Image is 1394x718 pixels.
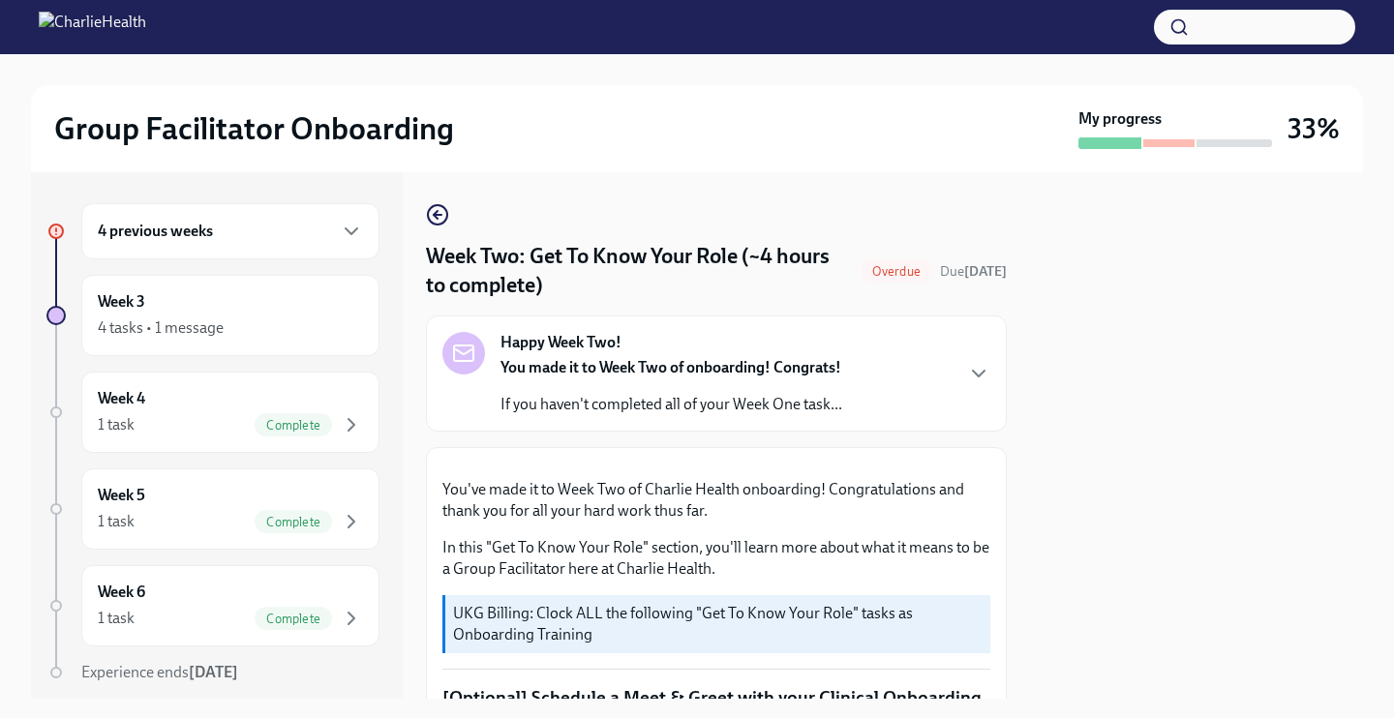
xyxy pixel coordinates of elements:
[54,109,454,148] h2: Group Facilitator Onboarding
[98,317,224,339] div: 4 tasks • 1 message
[39,12,146,43] img: CharlieHealth
[861,264,932,279] span: Overdue
[98,511,135,532] div: 1 task
[500,394,842,415] p: If you haven't completed all of your Week One task...
[81,203,379,259] div: 4 previous weeks
[189,663,238,681] strong: [DATE]
[98,388,145,409] h6: Week 4
[964,263,1007,280] strong: [DATE]
[255,515,332,529] span: Complete
[940,262,1007,281] span: September 29th, 2025 10:00
[81,663,238,681] span: Experience ends
[98,582,145,603] h6: Week 6
[46,275,379,356] a: Week 34 tasks • 1 message
[98,221,213,242] h6: 4 previous weeks
[255,612,332,626] span: Complete
[46,565,379,646] a: Week 61 taskComplete
[426,242,853,300] h4: Week Two: Get To Know Your Role (~4 hours to complete)
[500,332,621,353] strong: Happy Week Two!
[1288,111,1340,146] h3: 33%
[98,608,135,629] div: 1 task
[98,291,145,313] h6: Week 3
[1078,108,1162,130] strong: My progress
[255,418,332,433] span: Complete
[453,603,983,645] p: UKG Billing: Clock ALL the following "Get To Know Your Role" tasks as Onboarding Training
[940,263,1007,280] span: Due
[98,485,145,506] h6: Week 5
[98,414,135,435] div: 1 task
[442,479,990,522] p: You've made it to Week Two of Charlie Health onboarding! Congratulations and thank you for all yo...
[46,468,379,550] a: Week 51 taskComplete
[500,358,841,376] strong: You made it to Week Two of onboarding! Congrats!
[46,372,379,453] a: Week 41 taskComplete
[442,537,990,580] p: In this "Get To Know Your Role" section, you'll learn more about what it means to be a Group Faci...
